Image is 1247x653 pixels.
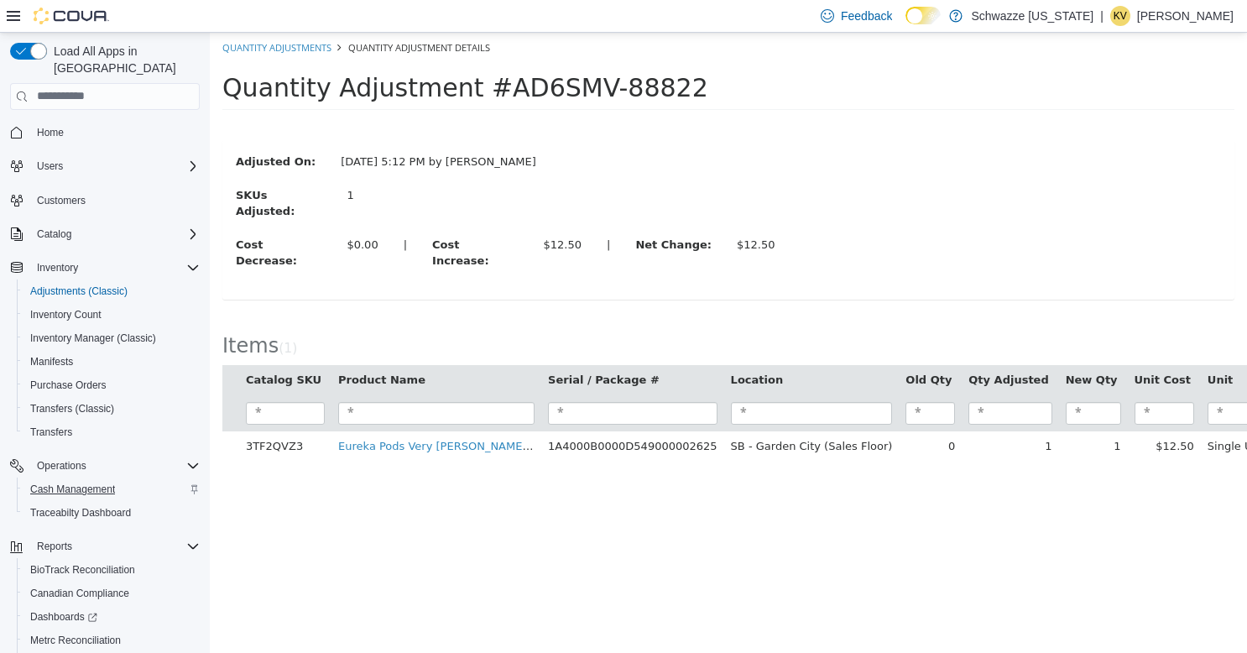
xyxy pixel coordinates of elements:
[17,421,206,444] button: Transfers
[37,227,71,241] span: Catalog
[23,503,200,523] span: Traceabilty Dashboard
[331,399,514,429] td: 1A4000B0000D549000002625
[23,560,142,580] a: BioTrack Reconciliation
[413,204,514,221] label: Net Change:
[23,328,163,348] a: Inventory Manager (Classic)
[17,605,206,629] a: Dashboards
[30,456,200,476] span: Operations
[23,630,200,650] span: Metrc Reconciliation
[30,379,107,392] span: Purchase Orders
[521,339,577,356] button: Location
[128,407,386,420] a: Eureka Pods Very [PERSON_NAME] (H) 1000mg
[30,456,93,476] button: Operations
[856,339,911,356] button: New Qty
[23,399,121,419] a: Transfers (Classic)
[137,154,280,171] div: 1
[23,375,200,395] span: Purchase Orders
[37,261,78,274] span: Inventory
[1114,6,1127,26] span: KV
[1110,6,1130,26] div: Kristine Valdez
[23,352,200,372] span: Manifests
[991,399,1064,429] td: Single Unit
[23,503,138,523] a: Traceabilty Dashboard
[30,224,78,244] button: Catalog
[925,339,984,356] button: Unit Cost
[696,339,745,356] button: Old Qty
[23,583,136,603] a: Canadian Compliance
[23,560,200,580] span: BioTrack Reconciliation
[384,204,413,221] label: |
[23,479,200,499] span: Cash Management
[3,154,206,178] button: Users
[905,7,941,24] input: Dark Mode
[30,536,79,556] button: Reports
[30,426,72,439] span: Transfers
[23,422,79,442] a: Transfers
[30,332,156,345] span: Inventory Manager (Classic)
[34,8,109,24] img: Cova
[971,6,1093,26] p: Schwazze [US_STATE]
[36,339,115,356] button: Catalog SKU
[3,120,206,144] button: Home
[527,204,566,221] div: $12.50
[210,204,321,237] label: Cost Increase:
[74,308,82,323] span: 1
[23,281,200,301] span: Adjustments (Classic)
[30,258,85,278] button: Inventory
[3,535,206,558] button: Reports
[30,285,128,298] span: Adjustments (Classic)
[17,629,206,652] button: Metrc Reconciliation
[138,8,280,21] span: Quantity Adjustment Details
[23,281,134,301] a: Adjustments (Classic)
[13,154,124,187] label: SKUs Adjusted:
[17,279,206,303] button: Adjustments (Classic)
[23,305,108,325] a: Inventory Count
[23,305,200,325] span: Inventory Count
[752,399,848,429] td: 1
[23,607,104,627] a: Dashboards
[30,122,200,143] span: Home
[30,610,97,624] span: Dashboards
[3,188,206,212] button: Customers
[3,256,206,279] button: Inventory
[30,123,70,143] a: Home
[3,222,206,246] button: Catalog
[23,479,122,499] a: Cash Management
[37,194,86,207] span: Customers
[23,375,113,395] a: Purchase Orders
[841,8,892,24] span: Feedback
[23,630,128,650] a: Metrc Reconciliation
[17,374,206,397] button: Purchase Orders
[23,422,200,442] span: Transfers
[69,308,87,323] small: ( )
[30,536,200,556] span: Reports
[37,459,86,473] span: Operations
[30,483,115,496] span: Cash Management
[30,190,200,211] span: Customers
[23,352,80,372] a: Manifests
[13,204,124,237] label: Cost Decrease:
[13,121,118,138] label: Adjusted On:
[181,204,210,221] label: |
[13,8,122,21] a: Quantity Adjustments
[30,258,200,278] span: Inventory
[23,328,200,348] span: Inventory Manager (Classic)
[918,399,991,429] td: $12.50
[30,355,73,368] span: Manifests
[333,204,372,221] div: $12.50
[1137,6,1234,26] p: [PERSON_NAME]
[338,339,453,356] button: Serial / Package #
[17,397,206,421] button: Transfers (Classic)
[30,402,114,415] span: Transfers (Classic)
[30,506,131,520] span: Traceabilty Dashboard
[128,339,219,356] button: Product Name
[1100,6,1104,26] p: |
[17,558,206,582] button: BioTrack Reconciliation
[3,454,206,478] button: Operations
[30,156,70,176] button: Users
[998,339,1026,356] button: Unit
[23,607,200,627] span: Dashboards
[30,224,200,244] span: Catalog
[689,399,752,429] td: 0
